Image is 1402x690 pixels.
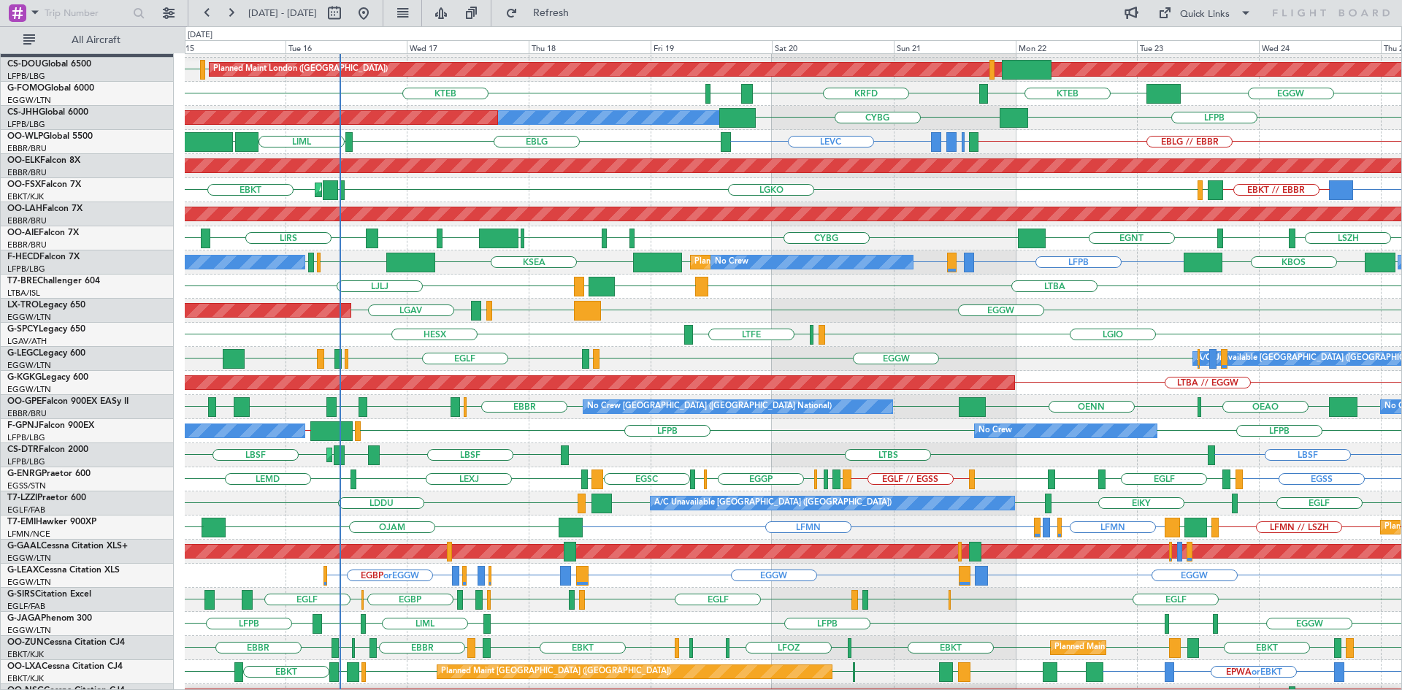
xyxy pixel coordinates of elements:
button: Refresh [499,1,586,25]
a: LFPB/LBG [7,264,45,275]
span: Refresh [521,8,582,18]
a: EBBR/BRU [7,167,47,178]
a: EBKT/KJK [7,673,44,684]
span: T7-BRE [7,277,37,285]
a: G-KGKGLegacy 600 [7,373,88,382]
a: OO-ZUNCessna Citation CJ4 [7,638,125,647]
div: Planned Maint London ([GEOGRAPHIC_DATA]) [213,58,388,80]
div: [DATE] [188,29,212,42]
span: T7-LZZI [7,494,37,502]
span: OO-WLP [7,132,43,141]
a: EGGW/LTN [7,553,51,564]
a: CS-DTRFalcon 2000 [7,445,88,454]
a: EGGW/LTN [7,312,51,323]
a: EGGW/LTN [7,360,51,371]
a: EGGW/LTN [7,384,51,395]
span: CS-DOU [7,60,42,69]
a: EGGW/LTN [7,625,51,636]
a: EBKT/KJK [7,649,44,660]
a: G-SIRSCitation Excel [7,590,91,599]
a: EGLF/FAB [7,505,45,515]
button: All Aircraft [16,28,158,52]
span: G-SPCY [7,325,39,334]
div: Mon 22 [1016,40,1138,53]
span: G-ENRG [7,469,42,478]
a: OO-FSXFalcon 7X [7,180,81,189]
a: EBBR/BRU [7,239,47,250]
a: G-FOMOGlobal 6000 [7,84,94,93]
span: G-SIRS [7,590,35,599]
span: All Aircraft [38,35,154,45]
span: G-KGKG [7,373,42,382]
a: EGGW/LTN [7,95,51,106]
div: Planned Maint [GEOGRAPHIC_DATA] ([GEOGRAPHIC_DATA]) [441,661,671,683]
a: T7-BREChallenger 604 [7,277,100,285]
a: LX-TROLegacy 650 [7,301,85,310]
a: T7-LZZIPraetor 600 [7,494,86,502]
div: Wed 17 [407,40,529,53]
div: A/C Unavailable [GEOGRAPHIC_DATA] ([GEOGRAPHIC_DATA]) [654,492,892,514]
div: AOG Maint Kortrijk-[GEOGRAPHIC_DATA] [319,179,478,201]
a: EBBR/BRU [7,408,47,419]
a: T7-EMIHawker 900XP [7,518,96,526]
div: No Crew [GEOGRAPHIC_DATA] ([GEOGRAPHIC_DATA] National) [587,396,832,418]
div: Tue 23 [1137,40,1259,53]
div: Sun 21 [894,40,1016,53]
input: Trip Number [45,2,129,24]
a: OO-AIEFalcon 7X [7,229,79,237]
span: CS-DTR [7,445,39,454]
a: LGAV/ATH [7,336,47,347]
a: G-ENRGPraetor 600 [7,469,91,478]
span: LX-TRO [7,301,39,310]
a: EBKT/KJK [7,191,44,202]
a: LFPB/LBG [7,432,45,443]
span: F-HECD [7,253,39,261]
a: F-GPNJFalcon 900EX [7,421,94,430]
div: Planned Maint [GEOGRAPHIC_DATA] ([GEOGRAPHIC_DATA]) [694,251,924,273]
a: OO-GPEFalcon 900EX EASy II [7,397,129,406]
a: EGSS/STN [7,480,46,491]
span: G-LEGC [7,349,39,358]
span: OO-LXA [7,662,42,671]
div: Quick Links [1180,7,1230,22]
div: Wed 24 [1259,40,1381,53]
a: LFPB/LBG [7,119,45,130]
a: G-LEGCLegacy 600 [7,349,85,358]
a: LFPB/LBG [7,71,45,82]
span: T7-EMI [7,518,36,526]
a: EGGW/LTN [7,577,51,588]
div: Tue 16 [286,40,407,53]
span: G-JAGA [7,614,41,623]
div: Planned Maint Kortrijk-[GEOGRAPHIC_DATA] [1054,637,1225,659]
span: F-GPNJ [7,421,39,430]
div: No Crew [715,251,748,273]
span: OO-GPE [7,397,42,406]
div: Planned Maint Sofia [331,444,405,466]
div: Mon 15 [164,40,286,53]
a: LTBA/ISL [7,288,40,299]
a: CS-DOUGlobal 6500 [7,60,91,69]
span: G-LEAX [7,566,39,575]
a: G-SPCYLegacy 650 [7,325,85,334]
a: EBBR/BRU [7,143,47,154]
span: CS-JHH [7,108,39,117]
span: OO-AIE [7,229,39,237]
a: EBBR/BRU [7,215,47,226]
span: OO-FSX [7,180,41,189]
a: CS-JHHGlobal 6000 [7,108,88,117]
div: Sat 20 [772,40,894,53]
a: G-GAALCessna Citation XLS+ [7,542,128,551]
a: OO-ELKFalcon 8X [7,156,80,165]
a: G-LEAXCessna Citation XLS [7,566,120,575]
span: G-GAAL [7,542,41,551]
a: EGLF/FAB [7,601,45,612]
a: LFMN/NCE [7,529,50,540]
a: OO-WLPGlobal 5500 [7,132,93,141]
span: OO-LAH [7,204,42,213]
span: OO-ELK [7,156,40,165]
span: G-FOMO [7,84,45,93]
a: OO-LAHFalcon 7X [7,204,83,213]
div: Thu 18 [529,40,651,53]
button: Quick Links [1151,1,1259,25]
a: G-JAGAPhenom 300 [7,614,92,623]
